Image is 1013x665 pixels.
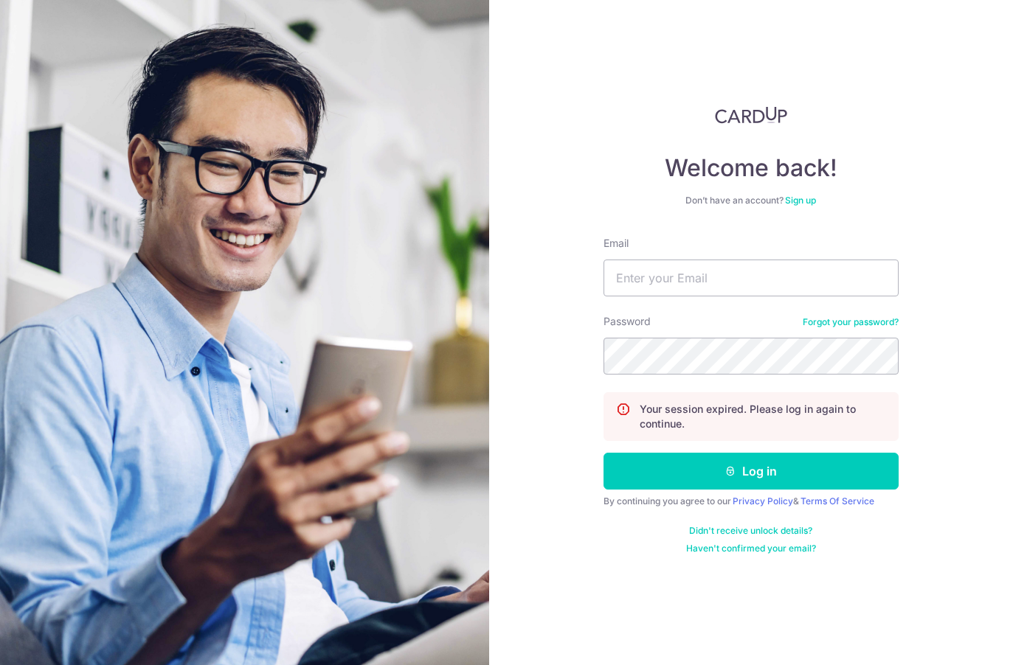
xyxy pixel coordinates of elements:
a: Sign up [785,195,816,206]
a: Forgot your password? [803,316,899,328]
input: Enter your Email [604,260,899,296]
div: By continuing you agree to our & [604,495,899,507]
button: Log in [604,453,899,490]
img: CardUp Logo [715,106,787,124]
label: Password [604,314,651,329]
a: Terms Of Service [801,495,874,506]
div: Don’t have an account? [604,195,899,206]
a: Didn't receive unlock details? [689,525,812,537]
a: Privacy Policy [733,495,793,506]
a: Haven't confirmed your email? [686,543,816,554]
label: Email [604,236,629,251]
h4: Welcome back! [604,153,899,183]
p: Your session expired. Please log in again to continue. [640,402,886,431]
